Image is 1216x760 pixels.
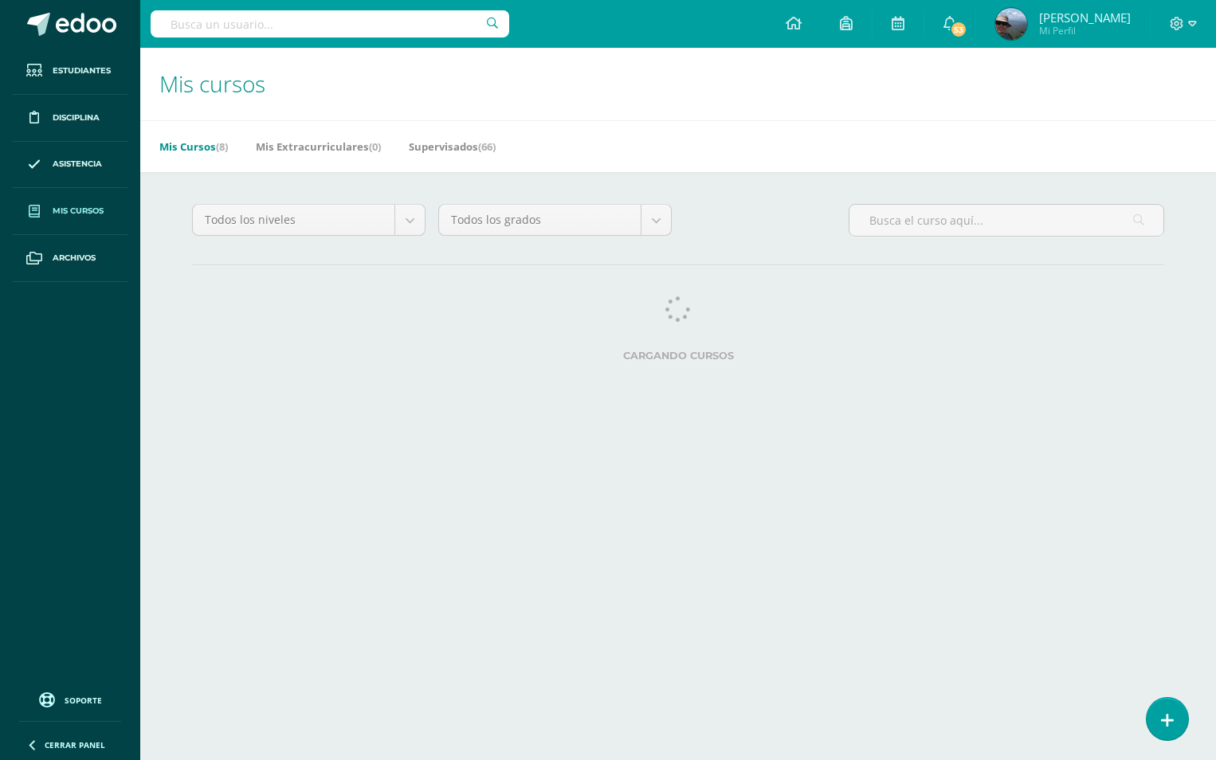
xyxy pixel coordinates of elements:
[53,205,104,217] span: Mis cursos
[53,158,102,170] span: Asistencia
[159,134,228,159] a: Mis Cursos(8)
[409,134,496,159] a: Supervisados(66)
[193,205,425,235] a: Todos los niveles
[216,139,228,154] span: (8)
[53,112,100,124] span: Disciplina
[13,188,127,235] a: Mis cursos
[451,205,629,235] span: Todos los grados
[439,205,671,235] a: Todos los grados
[950,21,967,38] span: 53
[1039,10,1131,25] span: [PERSON_NAME]
[159,69,265,99] span: Mis cursos
[205,205,382,235] span: Todos los niveles
[53,252,96,264] span: Archivos
[256,134,381,159] a: Mis Extracurriculares(0)
[65,695,102,706] span: Soporte
[369,139,381,154] span: (0)
[53,65,111,77] span: Estudiantes
[995,8,1027,40] img: e57d4945eb58c8e9487f3e3570aa7150.png
[13,48,127,95] a: Estudiantes
[13,142,127,189] a: Asistencia
[478,139,496,154] span: (66)
[19,688,121,710] a: Soporte
[1039,24,1131,37] span: Mi Perfil
[13,95,127,142] a: Disciplina
[45,739,105,750] span: Cerrar panel
[849,205,1163,236] input: Busca el curso aquí...
[151,10,509,37] input: Busca un usuario...
[13,235,127,282] a: Archivos
[192,350,1164,362] label: Cargando cursos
